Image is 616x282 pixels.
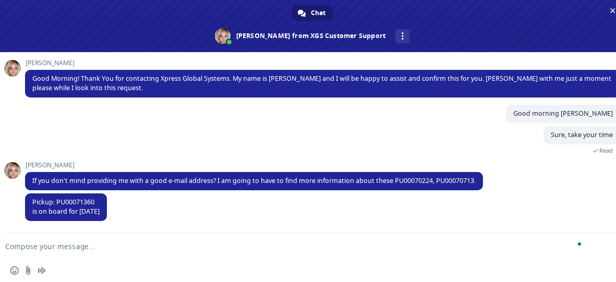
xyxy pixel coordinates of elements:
span: Sure, take your time [551,130,613,139]
span: Read [599,147,613,154]
span: Insert an emoji [10,266,19,275]
div: Chat [292,5,333,21]
textarea: To enrich screen reader interactions, please activate Accessibility in Grammarly extension settings [5,242,586,251]
span: [PERSON_NAME] [25,162,483,169]
span: Good Morning! Thank You for contacting Xpress Global Systems. My name is [PERSON_NAME] and I will... [32,74,611,92]
span: If you don't mind providing me with a good e-mail address? I am going to have to find more inform... [32,176,476,185]
span: Chat [311,5,325,21]
span: Pickup: PU00071360 is on board for [DATE] [32,198,100,216]
span: Audio message [38,266,46,275]
span: Send a file [24,266,32,275]
div: More channels [395,29,409,43]
span: Good morning [PERSON_NAME] [513,109,613,118]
